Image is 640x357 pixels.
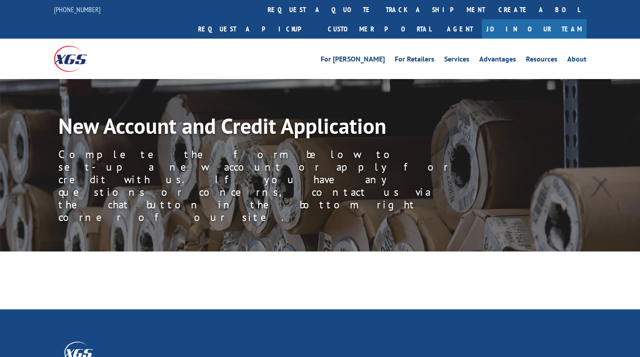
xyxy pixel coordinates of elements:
[438,19,482,39] a: Agent
[191,19,321,39] a: Request a pickup
[395,56,434,66] a: For Retailers
[321,19,438,39] a: Customer Portal
[58,148,463,224] p: Complete the form below to set-up a new account or apply for credit with us. If you have any ques...
[526,56,557,66] a: Resources
[444,56,469,66] a: Services
[58,115,463,141] h1: New Account and Credit Application
[54,5,101,14] a: [PHONE_NUMBER]
[321,56,385,66] a: For [PERSON_NAME]
[567,56,587,66] a: About
[479,56,516,66] a: Advantages
[482,19,587,39] a: Join Our Team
